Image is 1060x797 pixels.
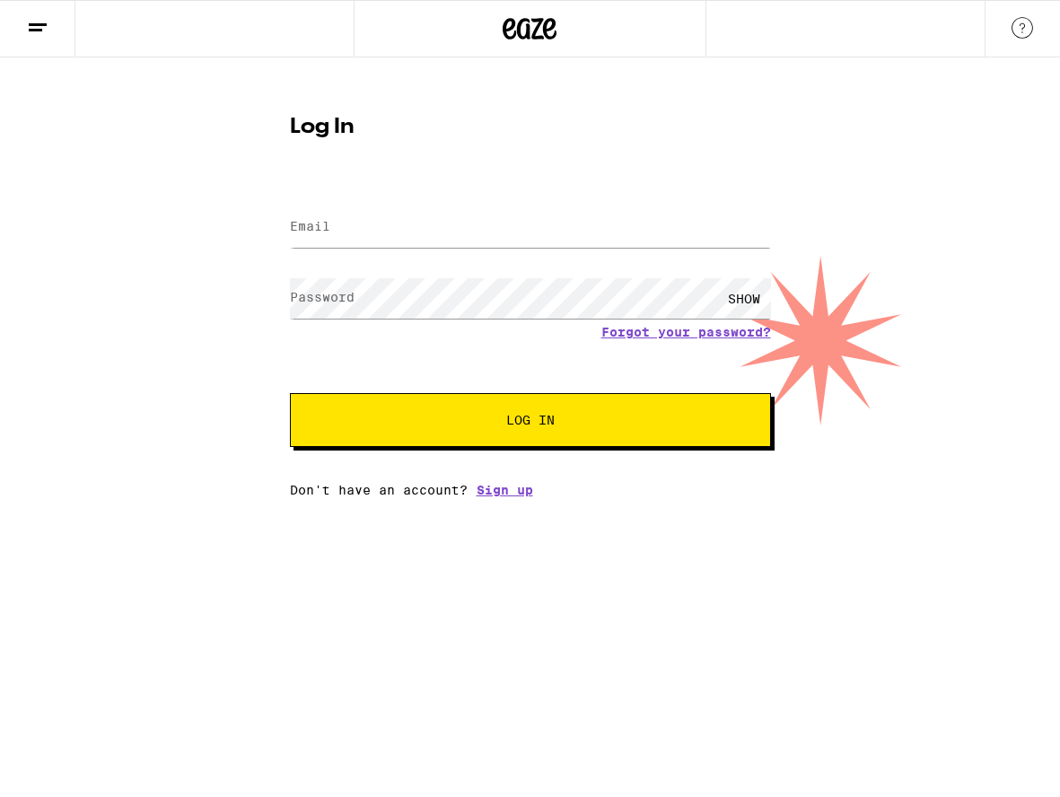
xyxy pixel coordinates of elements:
button: Log In [290,393,771,447]
h1: Log In [290,117,771,138]
span: Log In [506,414,555,426]
label: Password [290,290,355,304]
input: Email [290,207,771,248]
a: Sign up [477,483,533,497]
label: Email [290,219,330,233]
div: Don't have an account? [290,483,771,497]
a: Forgot your password? [601,325,771,339]
div: SHOW [717,278,771,319]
